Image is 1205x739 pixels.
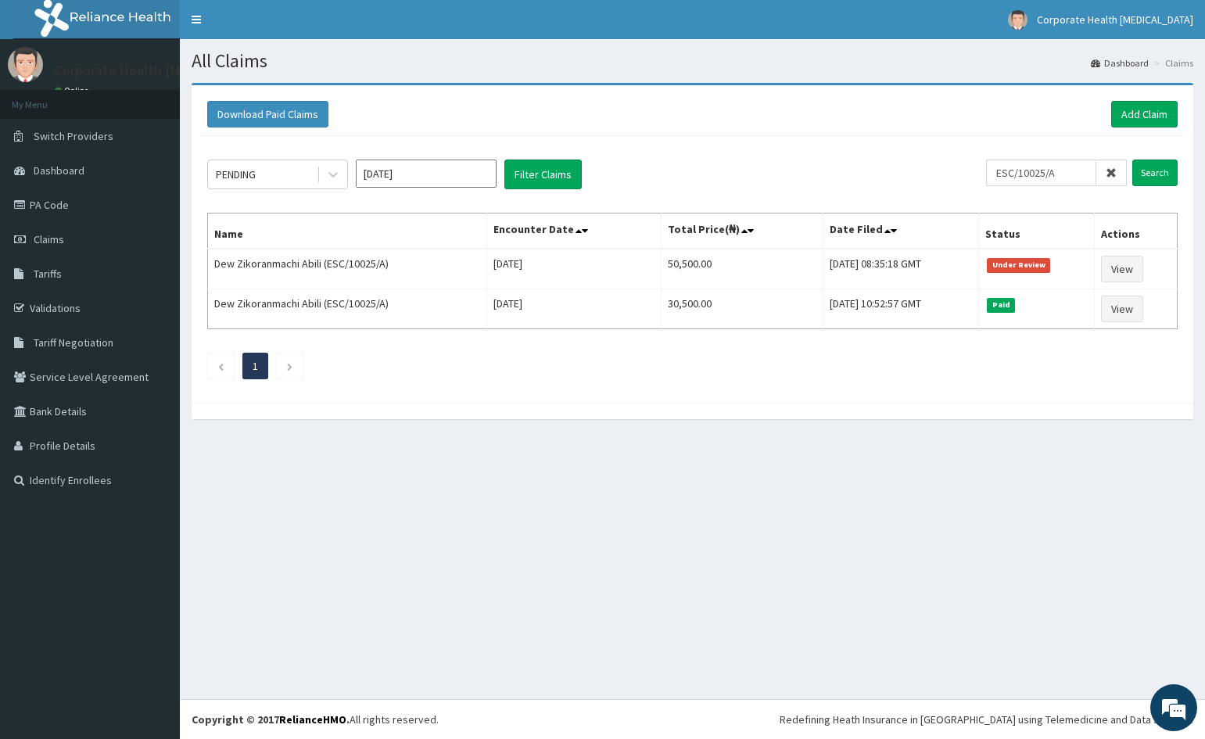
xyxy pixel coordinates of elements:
[8,427,298,482] textarea: Type your message and hit 'Enter'
[208,249,487,289] td: Dew Zikoranmachi Abili (ESC/10025/A)
[662,213,823,249] th: Total Price(₦)
[81,88,263,108] div: Chat with us now
[780,712,1193,727] div: Redefining Heath Insurance in [GEOGRAPHIC_DATA] using Telemedicine and Data Science!
[217,359,224,373] a: Previous page
[1101,296,1143,322] a: View
[979,213,1095,249] th: Status
[823,249,978,289] td: [DATE] 08:35:18 GMT
[487,289,662,329] td: [DATE]
[1132,160,1178,186] input: Search
[207,101,328,127] button: Download Paid Claims
[279,712,346,726] a: RelianceHMO
[286,359,293,373] a: Next page
[216,167,256,182] div: PENDING
[55,63,267,77] p: Corporate Health [MEDICAL_DATA]
[208,213,487,249] th: Name
[1111,101,1178,127] a: Add Claim
[823,289,978,329] td: [DATE] 10:52:57 GMT
[662,289,823,329] td: 30,500.00
[823,213,978,249] th: Date Filed
[34,232,64,246] span: Claims
[1037,13,1193,27] span: Corporate Health [MEDICAL_DATA]
[1091,56,1149,70] a: Dashboard
[1101,256,1143,282] a: View
[208,289,487,329] td: Dew Zikoranmachi Abili (ESC/10025/A)
[987,258,1050,272] span: Under Review
[504,160,582,189] button: Filter Claims
[986,160,1096,186] input: Search by HMO ID
[487,249,662,289] td: [DATE]
[91,197,216,355] span: We're online!
[29,78,63,117] img: d_794563401_company_1708531726252_794563401
[34,267,62,281] span: Tariffs
[180,699,1205,739] footer: All rights reserved.
[34,335,113,350] span: Tariff Negotiation
[192,712,350,726] strong: Copyright © 2017 .
[34,163,84,178] span: Dashboard
[662,249,823,289] td: 50,500.00
[356,160,497,188] input: Select Month and Year
[1150,56,1193,70] li: Claims
[1008,10,1027,30] img: User Image
[192,51,1193,71] h1: All Claims
[987,298,1015,312] span: Paid
[8,47,43,82] img: User Image
[34,129,113,143] span: Switch Providers
[487,213,662,249] th: Encounter Date
[256,8,294,45] div: Minimize live chat window
[55,85,92,96] a: Online
[1095,213,1178,249] th: Actions
[253,359,258,373] a: Page 1 is your current page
